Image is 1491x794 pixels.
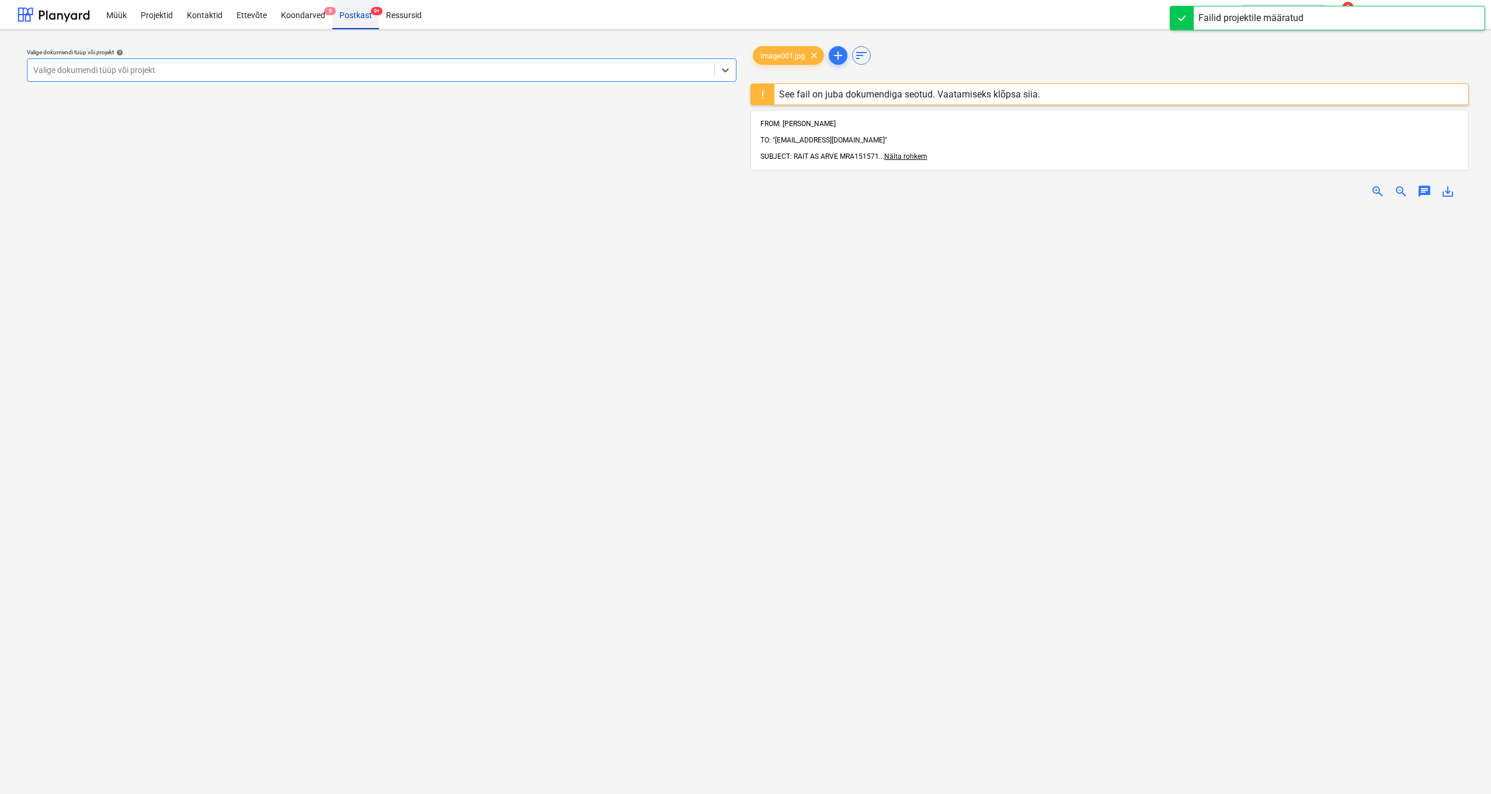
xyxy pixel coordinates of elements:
span: TO: "[EMAIL_ADDRESS][DOMAIN_NAME]" [760,136,887,144]
span: help [114,49,123,56]
span: chat [1417,184,1431,198]
span: image001.jpg [753,51,812,60]
span: 9 [324,7,336,15]
span: SUBJECT: RAIT AS ARVE MRA151571 [760,152,879,161]
span: sort [854,48,868,62]
span: clear [807,48,821,62]
span: FROM: [PERSON_NAME] [760,120,836,128]
span: Näita rohkem [884,152,927,161]
span: add [831,48,845,62]
div: Failid projektile määratud [1198,11,1304,25]
span: ... [879,152,927,161]
div: See fail on juba dokumendiga seotud. Vaatamiseks klõpsa siia. [779,89,1040,100]
span: 9+ [371,7,383,15]
span: zoom_out [1394,184,1408,198]
div: image001.jpg [753,46,824,65]
span: zoom_in [1371,184,1385,198]
span: save_alt [1441,184,1455,198]
div: Valige dokumendi tüüp või projekt [27,48,736,56]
